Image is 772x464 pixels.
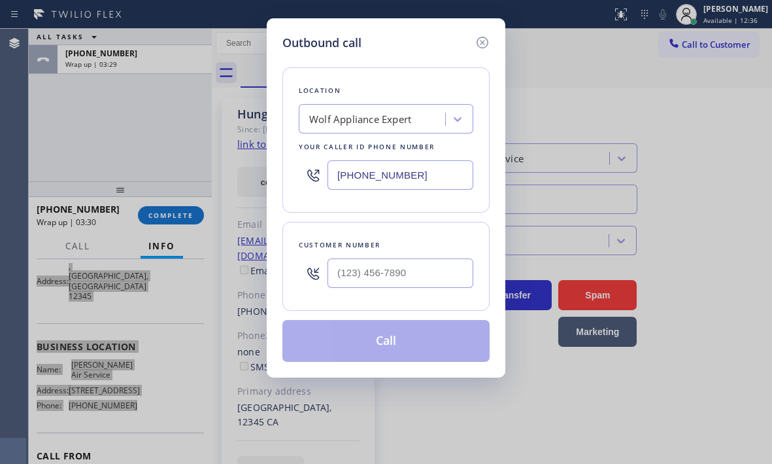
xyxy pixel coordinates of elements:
[299,140,473,154] div: Your caller id phone number
[282,320,490,362] button: Call
[327,259,473,288] input: (123) 456-7890
[299,84,473,98] div: Location
[327,160,473,190] input: (123) 456-7890
[282,34,361,52] h5: Outbound call
[309,112,411,127] div: Wolf Appliance Expert
[299,238,473,252] div: Customer number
